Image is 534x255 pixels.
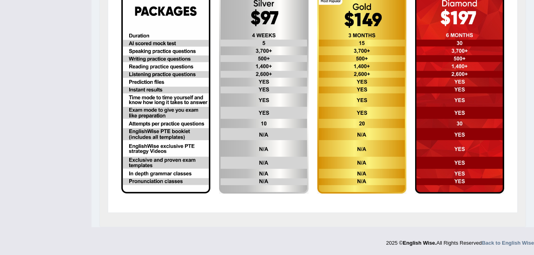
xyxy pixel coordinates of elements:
strong: English Wise. [403,240,436,246]
div: 2025 © All Rights Reserved [386,235,534,247]
a: Back to English Wise [482,240,534,246]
